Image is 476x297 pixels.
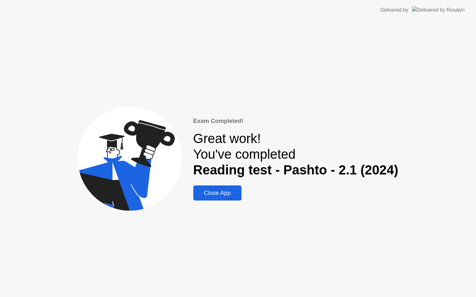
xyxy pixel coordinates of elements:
[193,131,399,178] div: Great work! You've completed
[193,162,399,177] b: Reading test - Pashto - 2.1 (2024)
[193,185,241,201] button: Close App
[193,117,399,125] div: Exam Completed!
[412,6,465,14] img: Delivered by Rosalyn
[380,6,408,14] div: Delivered by
[195,190,240,196] div: Close App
